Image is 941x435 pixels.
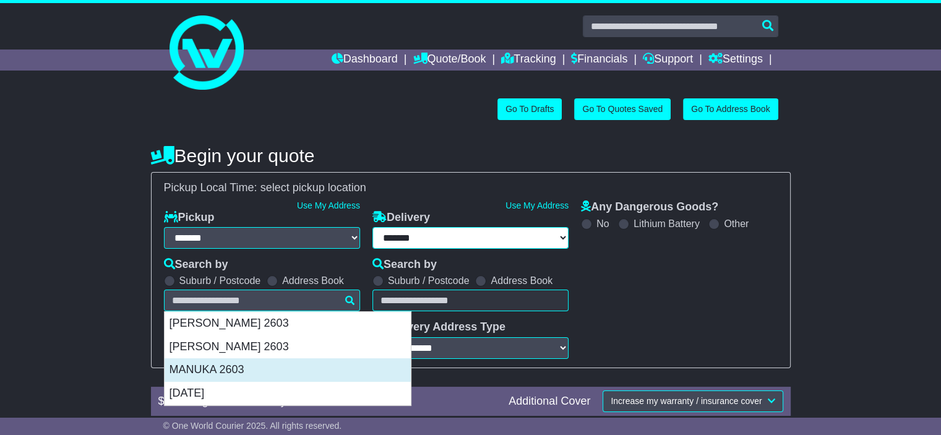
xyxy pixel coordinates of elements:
[165,358,411,382] div: MANUKA 2603
[611,396,762,406] span: Increase my warranty / insurance cover
[505,200,569,210] a: Use My Address
[683,98,778,120] a: Go To Address Book
[260,181,366,194] span: select pickup location
[497,98,562,120] a: Go To Drafts
[372,321,505,334] label: Delivery Address Type
[491,275,552,286] label: Address Book
[164,211,215,225] label: Pickup
[165,395,183,407] span: 250
[643,50,693,71] a: Support
[596,218,609,230] label: No
[152,395,503,408] div: $ FreightSafe warranty included
[158,181,784,195] div: Pickup Local Time:
[372,211,430,225] label: Delivery
[165,312,411,335] div: [PERSON_NAME] 2603
[581,200,718,214] label: Any Dangerous Goods?
[179,275,261,286] label: Suburb / Postcode
[297,200,360,210] a: Use My Address
[634,218,700,230] label: Lithium Battery
[574,98,671,120] a: Go To Quotes Saved
[164,258,228,272] label: Search by
[502,395,596,408] div: Additional Cover
[603,390,783,412] button: Increase my warranty / insurance cover
[388,275,470,286] label: Suburb / Postcode
[571,50,627,71] a: Financials
[372,258,437,272] label: Search by
[151,145,791,166] h4: Begin your quote
[165,382,411,405] div: [DATE]
[724,218,749,230] label: Other
[282,275,344,286] label: Address Book
[163,421,342,431] span: © One World Courier 2025. All rights reserved.
[332,50,398,71] a: Dashboard
[501,50,556,71] a: Tracking
[413,50,486,71] a: Quote/Book
[165,335,411,359] div: [PERSON_NAME] 2603
[708,50,763,71] a: Settings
